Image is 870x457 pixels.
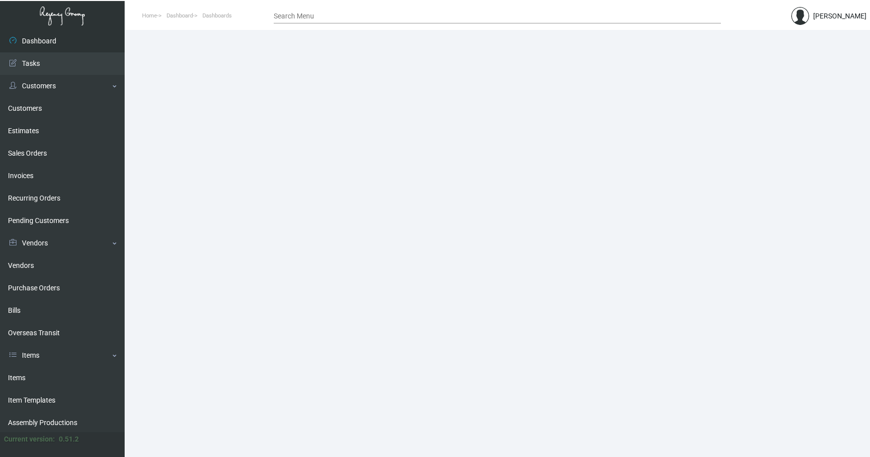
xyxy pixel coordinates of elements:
[59,434,79,445] div: 0.51.2
[791,7,809,25] img: admin@bootstrapmaster.com
[202,12,232,19] span: Dashboards
[142,12,157,19] span: Home
[167,12,193,19] span: Dashboard
[4,434,55,445] div: Current version:
[813,11,867,21] div: [PERSON_NAME]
